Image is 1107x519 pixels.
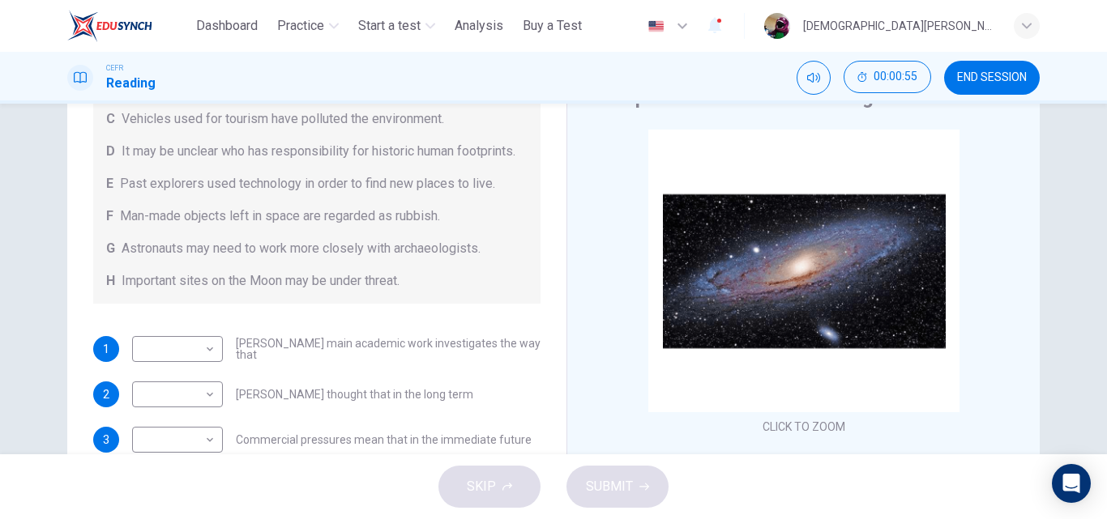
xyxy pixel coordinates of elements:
span: Man-made objects left in space are regarded as rubbish. [120,206,440,226]
h1: Reading [106,74,156,93]
img: ELTC logo [67,10,152,42]
span: Past explorers used technology in order to find new places to live. [120,174,495,194]
span: H [106,271,115,291]
span: [PERSON_NAME] thought that in the long term [236,389,473,400]
span: Important sites on the Moon may be under threat. [122,271,400,291]
span: E [106,174,113,194]
span: G [106,239,115,258]
span: Analysis [455,16,503,36]
span: Buy a Test [523,16,582,36]
button: Start a test [352,11,442,40]
div: Mute [797,61,831,95]
div: Open Intercom Messenger [1052,464,1091,503]
span: F [106,206,113,226]
button: 00:00:55 [844,61,931,93]
button: Practice [271,11,345,40]
span: Dashboard [196,16,258,36]
button: Dashboard [190,11,264,40]
span: 3 [103,434,109,445]
button: Buy a Test [516,11,588,40]
span: Vehicles used for tourism have polluted the environment. [122,109,444,129]
span: Start a test [358,16,421,36]
span: END SESSION [957,71,1027,84]
span: 1 [103,343,109,355]
span: 00:00:55 [874,70,917,83]
img: en [646,20,666,32]
span: 2 [103,389,109,400]
span: Commercial pressures mean that in the immediate future [236,434,532,445]
span: CEFR [106,62,123,74]
span: D [106,142,115,161]
span: Astronauts may need to work more closely with archaeologists. [122,239,481,258]
img: Profile picture [764,13,790,39]
div: [DEMOGRAPHIC_DATA][PERSON_NAME] [803,16,994,36]
button: Analysis [448,11,510,40]
span: Practice [277,16,324,36]
div: Hide [844,61,931,95]
button: END SESSION [944,61,1040,95]
span: C [106,109,115,129]
span: It may be unclear who has responsibility for historic human footprints. [122,142,515,161]
span: [PERSON_NAME] main academic work investigates the way that [236,338,541,360]
a: ELTC logo [67,10,190,42]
